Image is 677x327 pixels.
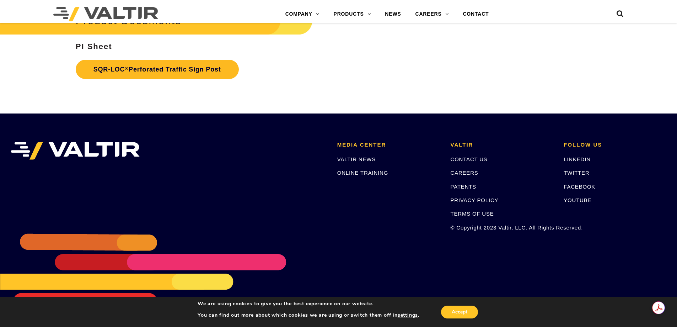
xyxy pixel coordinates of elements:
a: FACEBOOK [564,184,595,190]
a: NEWS [378,7,408,21]
p: You can find out more about which cookies we are using or switch them off in . [198,312,419,318]
button: Accept [441,306,478,318]
a: PRIVACY POLICY [451,197,499,203]
a: CAREERS [451,170,478,176]
p: We are using cookies to give you the best experience on our website. [198,301,419,307]
button: settings [398,312,418,318]
a: CONTACT [456,7,496,21]
a: CONTACT US [451,156,488,162]
a: COMPANY [278,7,327,21]
h2: FOLLOW US [564,142,666,148]
a: SQR-LOC®Perforated Traffic Sign Post [76,60,239,79]
a: PRODUCTS [327,7,378,21]
a: PATENTS [451,184,477,190]
a: LINKEDIN [564,156,591,162]
h2: MEDIA CENTER [337,142,440,148]
a: TERMS OF USE [451,211,494,217]
a: CAREERS [408,7,456,21]
img: Valtir [53,7,158,21]
sup: ® [125,66,129,71]
a: VALTIR NEWS [337,156,376,162]
a: TWITTER [564,170,589,176]
img: VALTIR [11,142,140,160]
a: YOUTUBE [564,197,591,203]
a: ONLINE TRAINING [337,170,388,176]
p: © Copyright 2023 Valtir, LLC. All Rights Reserved. [451,223,553,232]
strong: PI Sheet [76,42,112,51]
h2: VALTIR [451,142,553,148]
